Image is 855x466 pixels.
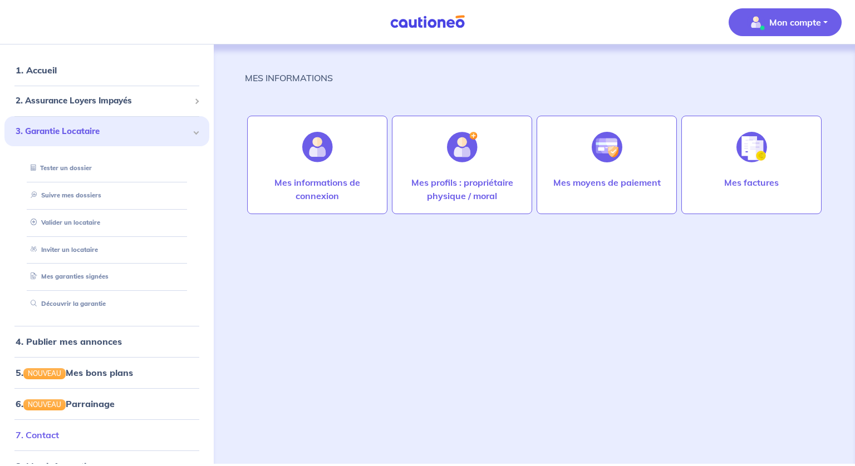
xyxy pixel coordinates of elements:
[16,65,57,76] a: 1. Accueil
[26,164,92,172] a: Tester un dossier
[747,13,765,31] img: illu_account_valid_menu.svg
[4,424,209,446] div: 7. Contact
[4,90,209,112] div: 2. Assurance Loyers Impayés
[729,8,842,36] button: illu_account_valid_menu.svgMon compte
[592,132,622,162] img: illu_credit_card_no_anim.svg
[26,191,101,199] a: Suivre mes dossiers
[4,393,209,415] div: 6.NOUVEAUParrainage
[18,214,196,232] div: Valider un locataire
[4,116,209,147] div: 3. Garantie Locataire
[16,336,122,347] a: 4. Publier mes annonces
[245,71,333,85] p: MES INFORMATIONS
[724,176,779,189] p: Mes factures
[16,429,59,440] a: 7. Contact
[26,246,98,254] a: Inviter un locataire
[18,159,196,177] div: Tester un dossier
[769,16,821,29] p: Mon compte
[736,132,767,162] img: illu_invoice.svg
[16,95,190,107] span: 2. Assurance Loyers Impayés
[4,361,209,384] div: 5.NOUVEAUMes bons plans
[404,176,520,202] p: Mes profils : propriétaire physique / moral
[26,300,106,308] a: Découvrir la garantie
[18,241,196,259] div: Inviter un locataire
[16,367,133,378] a: 5.NOUVEAUMes bons plans
[259,176,376,202] p: Mes informations de connexion
[4,330,209,353] div: 4. Publier mes annonces
[302,132,333,162] img: illu_account.svg
[553,176,661,189] p: Mes moyens de paiement
[18,186,196,205] div: Suivre mes dossiers
[4,59,209,81] div: 1. Accueil
[18,267,196,286] div: Mes garanties signées
[386,15,469,29] img: Cautioneo
[26,272,109,280] a: Mes garanties signées
[16,125,190,138] span: 3. Garantie Locataire
[16,398,115,409] a: 6.NOUVEAUParrainage
[18,295,196,313] div: Découvrir la garantie
[447,132,478,162] img: illu_account_add.svg
[26,219,100,226] a: Valider un locataire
